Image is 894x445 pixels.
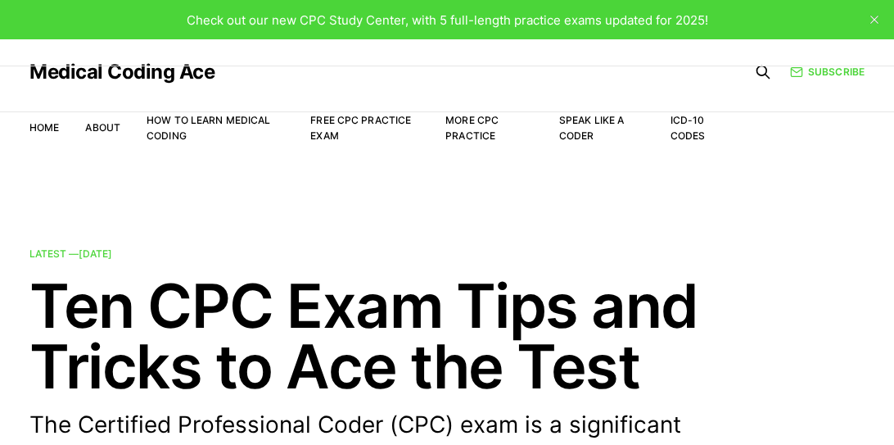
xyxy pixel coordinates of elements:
time: [DATE] [79,247,112,260]
a: ICD-10 Codes [670,114,706,142]
a: Free CPC Practice Exam [310,114,411,142]
a: Home [29,121,59,134]
a: Subscribe [790,64,865,79]
a: Medical Coding Ace [29,62,214,82]
a: About [85,121,120,134]
span: Check out our new CPC Study Center, with 5 full-length practice exams updated for 2025! [187,12,708,28]
a: More CPC Practice [445,114,499,142]
h2: Ten CPC Exam Tips and Tricks to Ace the Test [29,275,865,397]
a: How to Learn Medical Coding [147,114,270,142]
span: Latest — [29,247,112,260]
iframe: portal-trigger [626,365,894,445]
a: Speak Like a Coder [559,114,624,142]
button: close [861,7,887,33]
